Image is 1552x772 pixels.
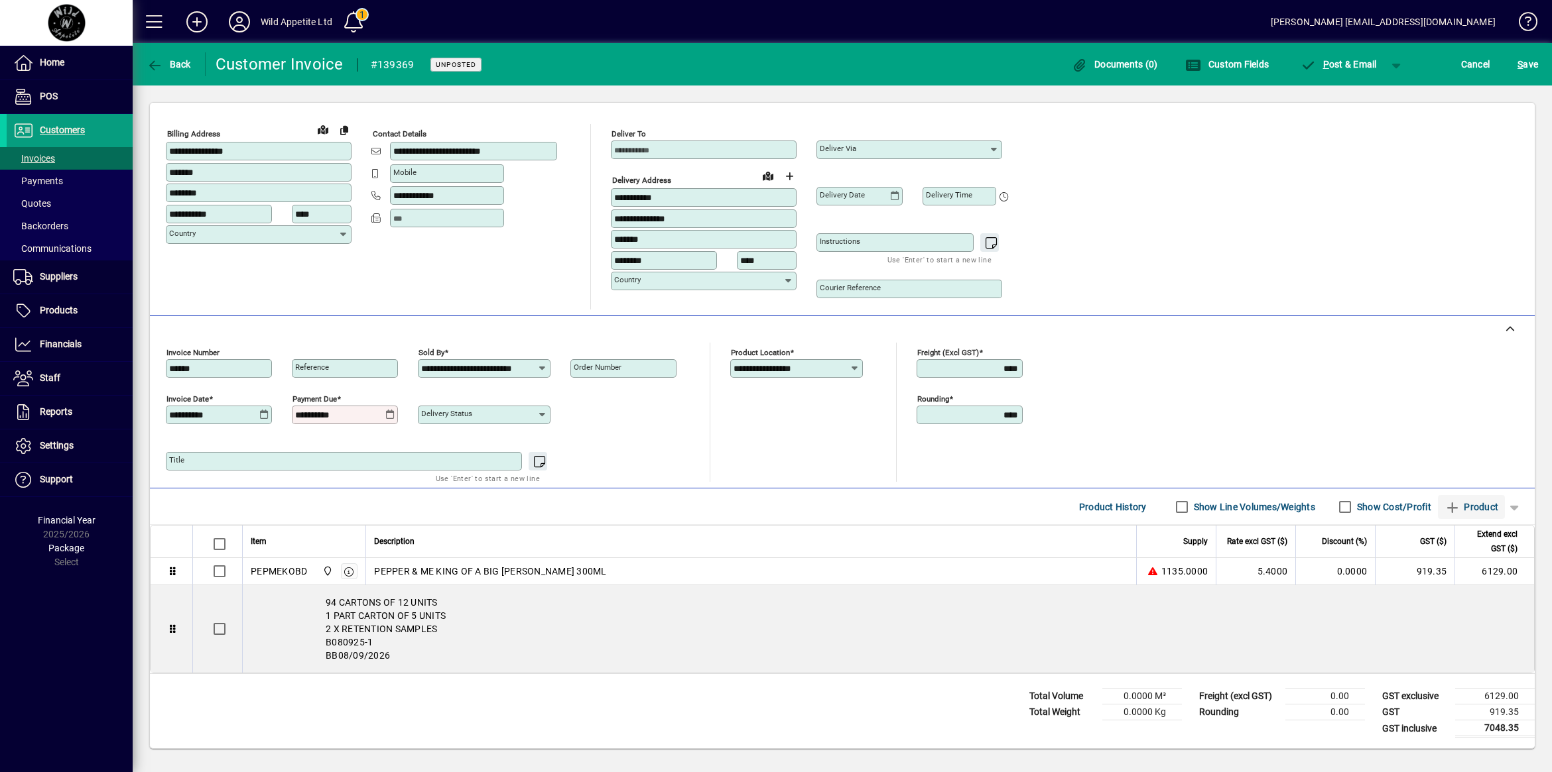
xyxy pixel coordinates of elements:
[1438,495,1505,519] button: Product
[1455,689,1535,704] td: 6129.00
[7,237,133,260] a: Communications
[820,144,856,153] mat-label: Deliver via
[574,362,621,372] mat-label: Order number
[40,271,78,282] span: Suppliers
[1193,704,1285,720] td: Rounding
[1518,54,1538,75] span: ave
[1023,704,1102,720] td: Total Weight
[374,534,415,549] span: Description
[261,11,332,32] div: Wild Appetite Ltd
[820,283,881,292] mat-label: Courier Reference
[1182,52,1272,76] button: Custom Fields
[421,409,472,418] mat-label: Delivery status
[1293,52,1384,76] button: Post & Email
[1509,3,1535,46] a: Knowledge Base
[1455,720,1535,737] td: 7048.35
[887,252,992,267] mat-hint: Use 'Enter' to start a new line
[147,59,191,70] span: Back
[1191,500,1315,514] label: Show Line Volumes/Weights
[40,57,64,68] span: Home
[371,54,415,76] div: #139369
[13,153,55,164] span: Invoices
[1227,534,1287,549] span: Rate excl GST ($)
[1455,704,1535,720] td: 919.35
[419,348,444,357] mat-label: Sold by
[292,394,337,404] mat-label: Payment due
[1455,558,1534,585] td: 6129.00
[7,80,133,113] a: POS
[7,294,133,327] a: Products
[1068,52,1161,76] button: Documents (0)
[243,585,1534,673] div: 94 CARTONS OF 12 UNITS 1 PART CARTON OF 5 UNITS 2 X RETENTION SAMPLES B080925-1 BB08/09/2026
[1183,534,1208,549] span: Supply
[1376,704,1455,720] td: GST
[1271,11,1496,32] div: [PERSON_NAME] [EMAIL_ADDRESS][DOMAIN_NAME]
[1354,500,1431,514] label: Show Cost/Profit
[731,348,790,357] mat-label: Product location
[40,91,58,101] span: POS
[1322,534,1367,549] span: Discount (%)
[169,229,196,238] mat-label: Country
[166,394,209,404] mat-label: Invoice date
[40,372,60,383] span: Staff
[1161,565,1208,578] span: 1135.0000
[1463,527,1518,556] span: Extend excl GST ($)
[1102,704,1182,720] td: 0.0000 Kg
[166,348,220,357] mat-label: Invoice number
[1376,720,1455,737] td: GST inclusive
[1193,689,1285,704] td: Freight (excl GST)
[1224,565,1287,578] div: 5.4000
[779,166,800,187] button: Choose address
[40,339,82,349] span: Financials
[393,168,417,177] mat-label: Mobile
[1285,689,1365,704] td: 0.00
[436,60,476,69] span: Unposted
[176,10,218,34] button: Add
[1420,534,1447,549] span: GST ($)
[295,362,329,372] mat-label: Reference
[1023,689,1102,704] td: Total Volume
[218,10,261,34] button: Profile
[1323,59,1329,70] span: P
[1518,59,1523,70] span: S
[13,221,68,231] span: Backorders
[1285,704,1365,720] td: 0.00
[1295,558,1375,585] td: 0.0000
[133,52,206,76] app-page-header-button: Back
[312,119,334,140] a: View on map
[757,165,779,186] a: View on map
[40,406,72,417] span: Reports
[1445,496,1498,518] span: Product
[40,440,74,451] span: Settings
[926,190,972,199] mat-label: Delivery time
[436,470,540,486] mat-hint: Use 'Enter' to start a new line
[1102,689,1182,704] td: 0.0000 M³
[1458,52,1494,76] button: Cancel
[917,394,949,404] mat-label: Rounding
[1072,59,1158,70] span: Documents (0)
[13,243,92,254] span: Communications
[1461,54,1490,75] span: Cancel
[1300,59,1377,70] span: ost & Email
[7,192,133,215] a: Quotes
[251,565,307,578] div: PEPMEKOBD
[13,198,51,209] span: Quotes
[40,474,73,484] span: Support
[820,237,860,246] mat-label: Instructions
[820,190,865,199] mat-label: Delivery date
[7,147,133,170] a: Invoices
[7,215,133,237] a: Backorders
[1079,496,1147,518] span: Product History
[7,396,133,429] a: Reports
[7,362,133,395] a: Staff
[40,125,85,135] span: Customers
[251,534,267,549] span: Item
[143,52,194,76] button: Back
[1376,689,1455,704] td: GST exclusive
[319,564,334,579] span: Wild Appetite Ltd
[7,328,133,361] a: Financials
[7,170,133,192] a: Payments
[7,429,133,463] a: Settings
[13,176,63,186] span: Payments
[169,455,184,465] mat-label: Title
